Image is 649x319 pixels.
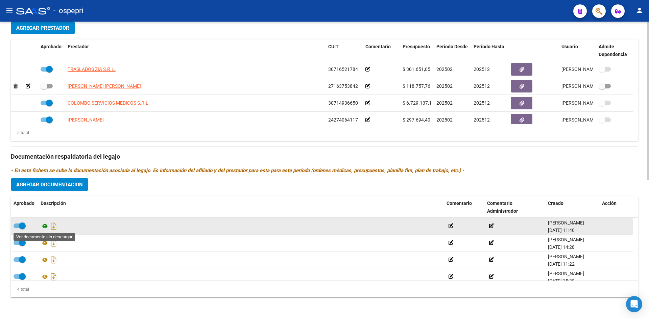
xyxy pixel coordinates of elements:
[400,39,434,62] datatable-header-cell: Presupuesto
[436,44,468,49] span: Periodo Desde
[68,117,104,123] span: [PERSON_NAME]
[474,83,490,89] span: 202512
[326,39,363,62] datatable-header-cell: CUIT
[474,67,490,72] span: 202512
[328,100,358,106] span: 30714936650
[16,182,83,188] span: Agregar Documentacion
[11,22,75,34] button: Agregar Prestador
[328,117,358,123] span: 24274064117
[49,255,58,265] i: Descargar documento
[561,100,615,106] span: [PERSON_NAME] [DATE]
[328,67,358,72] span: 30716521784
[403,83,430,89] span: $ 118.757,76
[53,3,83,18] span: - ospepri
[487,201,518,214] span: Comentario Administrador
[49,271,58,282] i: Descargar documento
[436,117,453,123] span: 202502
[635,6,644,15] mat-icon: person
[548,244,575,250] span: [DATE] 14:28
[5,6,14,15] mat-icon: menu
[561,44,578,49] span: Usuario
[363,39,400,62] datatable-header-cell: Comentario
[474,117,490,123] span: 202512
[545,196,599,218] datatable-header-cell: Creado
[548,278,575,284] span: [DATE] 15:29
[599,44,627,57] span: Admite Dependencia
[403,117,430,123] span: $ 297.694,40
[11,129,29,136] div: 5 total
[365,44,391,49] span: Comentario
[68,44,89,49] span: Prestador
[561,67,615,72] span: [PERSON_NAME] [DATE]
[548,237,584,242] span: [PERSON_NAME]
[561,117,615,123] span: [PERSON_NAME] [DATE]
[447,201,472,206] span: Comentario
[65,39,326,62] datatable-header-cell: Prestador
[561,83,615,89] span: [PERSON_NAME] [DATE]
[14,201,34,206] span: Aprobado
[548,261,575,267] span: [DATE] 11:22
[548,254,584,259] span: [PERSON_NAME]
[548,271,584,276] span: [PERSON_NAME]
[16,25,69,31] span: Agregar Prestador
[11,152,638,161] h3: Documentación respaldatoria del legajo
[434,39,471,62] datatable-header-cell: Periodo Desde
[68,100,150,106] span: COLOMBO SERVICIOS MEDICOS S.R.L.
[38,39,65,62] datatable-header-cell: Aprobado
[559,39,596,62] datatable-header-cell: Usuario
[626,296,642,312] div: Open Intercom Messenger
[11,178,88,191] button: Agregar Documentacion
[68,83,141,89] span: [PERSON_NAME] [PERSON_NAME]
[11,286,29,293] div: 4 total
[68,67,116,72] span: TRASLADOS ZIA S.R.L.
[436,83,453,89] span: 202502
[474,100,490,106] span: 202512
[599,196,633,218] datatable-header-cell: Acción
[484,196,545,218] datatable-header-cell: Comentario Administrador
[11,167,464,174] i: - En este fichero se sube la documentación asociada al legajo. Es información del afiliado y del ...
[41,201,66,206] span: Descripción
[436,100,453,106] span: 202502
[474,44,504,49] span: Periodo Hasta
[38,196,444,218] datatable-header-cell: Descripción
[49,221,58,232] i: Descargar documento
[596,39,633,62] datatable-header-cell: Admite Dependencia
[548,220,584,225] span: [PERSON_NAME]
[403,44,430,49] span: Presupuesto
[403,100,434,106] span: $ 6.729.137,14
[328,44,339,49] span: CUIT
[471,39,508,62] datatable-header-cell: Periodo Hasta
[602,201,617,206] span: Acción
[403,67,430,72] span: $ 301.651,05
[41,44,62,49] span: Aprobado
[548,201,563,206] span: Creado
[49,238,58,248] i: Descargar documento
[436,67,453,72] span: 202502
[11,196,38,218] datatable-header-cell: Aprobado
[444,196,484,218] datatable-header-cell: Comentario
[548,228,575,233] span: [DATE] 11:40
[328,83,358,89] span: 27163753842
